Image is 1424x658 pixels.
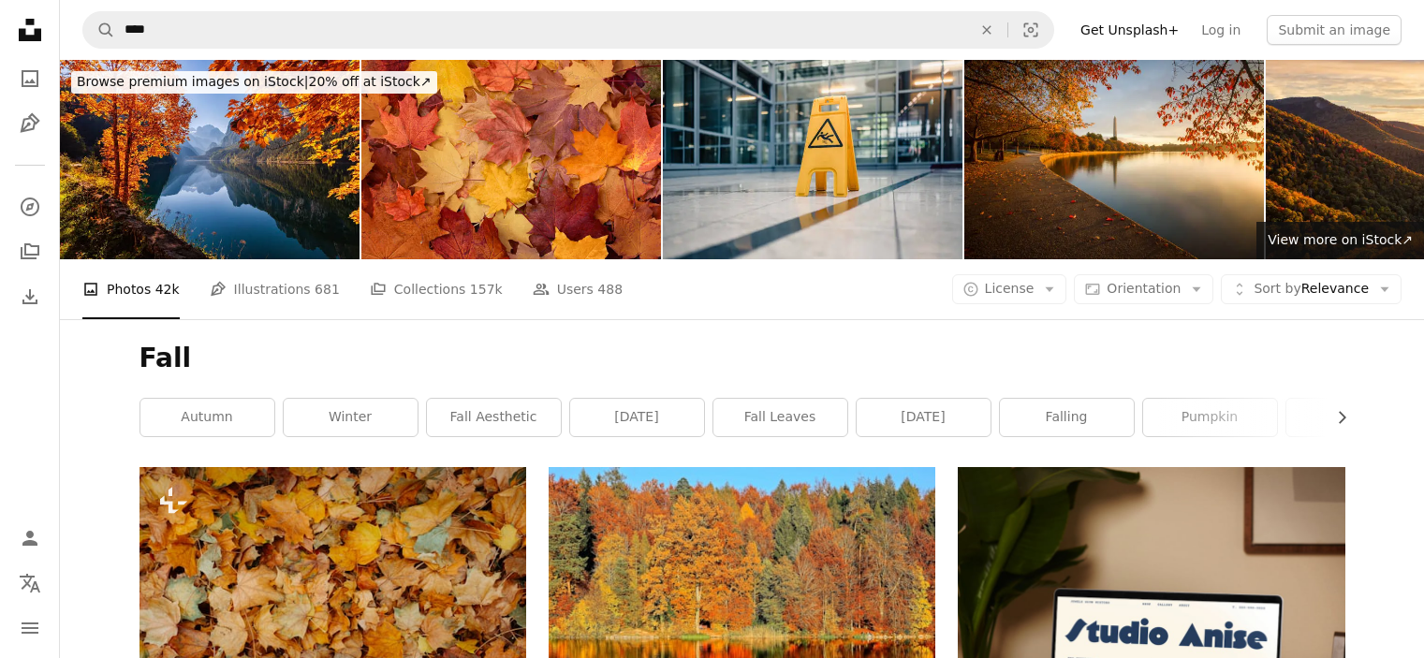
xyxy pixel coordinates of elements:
[1221,274,1402,304] button: Sort byRelevance
[60,60,360,259] img: Autumn on lake Gosau (Gosausee) in Salzkammergut, Austria
[210,259,340,319] a: Illustrations 681
[1256,222,1424,259] a: View more on iStock↗
[1008,12,1053,48] button: Visual search
[1069,15,1190,45] a: Get Unsplash+
[1074,274,1213,304] button: Orientation
[533,259,623,319] a: Users 488
[11,278,49,315] a: Download History
[570,399,704,436] a: [DATE]
[1254,281,1300,296] span: Sort by
[966,12,1007,48] button: Clear
[1325,399,1345,436] button: scroll list to the right
[11,60,49,97] a: Photos
[11,11,49,52] a: Home — Unsplash
[1190,15,1252,45] a: Log in
[985,281,1035,296] span: License
[315,279,340,300] span: 681
[139,587,526,604] a: a bunch of leaves that are laying on the ground
[82,11,1054,49] form: Find visuals sitewide
[11,105,49,142] a: Illustrations
[857,399,991,436] a: [DATE]
[1268,232,1413,247] span: View more on iStock ↗
[11,188,49,226] a: Explore
[964,60,1264,259] img: Washington DC in the fall
[1143,399,1277,436] a: pumpkin
[1107,281,1181,296] span: Orientation
[1000,399,1134,436] a: falling
[470,279,503,300] span: 157k
[370,259,503,319] a: Collections 157k
[139,342,1345,375] h1: Fall
[284,399,418,436] a: winter
[663,60,962,259] img: Warning sign slippery
[361,60,661,259] img: maple autumn leaves
[83,12,115,48] button: Search Unsplash
[77,74,308,89] span: Browse premium images on iStock |
[11,564,49,602] button: Language
[952,274,1067,304] button: License
[140,399,274,436] a: autumn
[77,74,432,89] span: 20% off at iStock ↗
[11,233,49,271] a: Collections
[11,609,49,647] button: Menu
[597,279,623,300] span: 488
[549,610,935,627] a: lake sorrounded by trees
[1267,15,1402,45] button: Submit an image
[11,519,49,557] a: Log in / Sign up
[1254,280,1369,299] span: Relevance
[427,399,561,436] a: fall aesthetic
[60,60,448,105] a: Browse premium images on iStock|20% off at iStock↗
[713,399,847,436] a: fall leaves
[1286,399,1420,436] a: summer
